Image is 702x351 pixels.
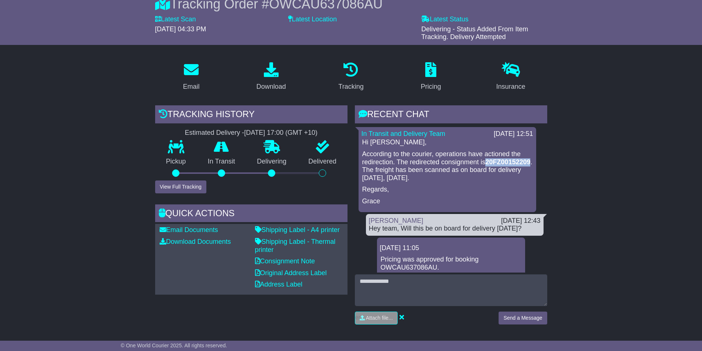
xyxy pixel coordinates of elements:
span: Delivering - Status Added From Item Tracking. Delivery Attempted [421,25,528,41]
a: Download Documents [160,238,231,245]
div: Quick Actions [155,204,347,224]
p: Regards, [362,186,532,194]
div: Hey team, Will this be on board for delivery [DATE]? [369,225,541,233]
a: Download [252,60,291,94]
div: Download [256,82,286,92]
p: Delivering [246,158,298,166]
strong: 20FZ00152209 [485,158,530,166]
a: Original Address Label [255,269,327,277]
span: © One World Courier 2025. All rights reserved. [121,343,227,348]
div: Email [183,82,199,92]
div: Estimated Delivery - [155,129,347,137]
label: Latest Location [288,15,337,24]
div: Tracking [338,82,363,92]
a: Address Label [255,281,303,288]
div: RECENT CHAT [355,105,547,125]
span: [DATE] 04:33 PM [155,25,206,33]
a: [PERSON_NAME] [369,217,423,224]
div: [DATE] 12:51 [494,130,533,138]
a: Email Documents [160,226,218,234]
div: [DATE] 11:05 [380,244,522,252]
button: View Full Tracking [155,180,206,193]
p: Pickup [155,158,197,166]
div: Pricing [421,82,441,92]
a: In Transit and Delivery Team [362,130,446,137]
a: Consignment Note [255,257,315,265]
div: [DATE] 17:00 (GMT +10) [244,129,318,137]
div: [DATE] 12:43 [501,217,541,225]
a: Shipping Label - A4 printer [255,226,340,234]
label: Latest Scan [155,15,196,24]
p: Grace [362,197,532,206]
div: Tracking history [155,105,347,125]
a: Shipping Label - Thermal printer [255,238,336,253]
a: Email [178,60,204,94]
div: Insurance [496,82,525,92]
p: Pricing was approved for booking OWCAU637086AU. [381,256,521,271]
p: According to the courier, operations have actioned the redirection. The redirected consignment is... [362,150,532,182]
a: Tracking [333,60,368,94]
button: Send a Message [499,312,547,324]
p: Hi [PERSON_NAME], [362,138,532,147]
a: Insurance [492,60,530,94]
p: In Transit [197,158,246,166]
a: Pricing [416,60,446,94]
label: Latest Status [421,15,468,24]
p: Delivered [297,158,347,166]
